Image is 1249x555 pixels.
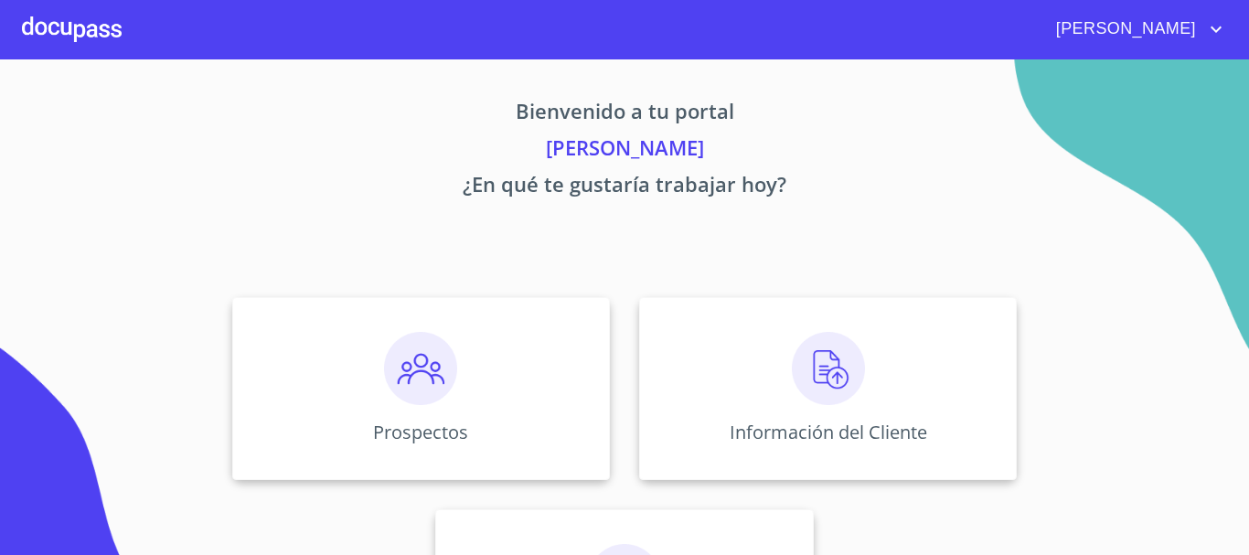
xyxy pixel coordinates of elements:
p: ¿En qué te gustaría trabajar hoy? [61,169,1188,206]
p: Prospectos [373,420,468,444]
span: [PERSON_NAME] [1042,15,1205,44]
img: prospectos.png [384,332,457,405]
p: Bienvenido a tu portal [61,96,1188,133]
img: carga.png [792,332,865,405]
button: account of current user [1042,15,1227,44]
p: [PERSON_NAME] [61,133,1188,169]
p: Información del Cliente [730,420,927,444]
